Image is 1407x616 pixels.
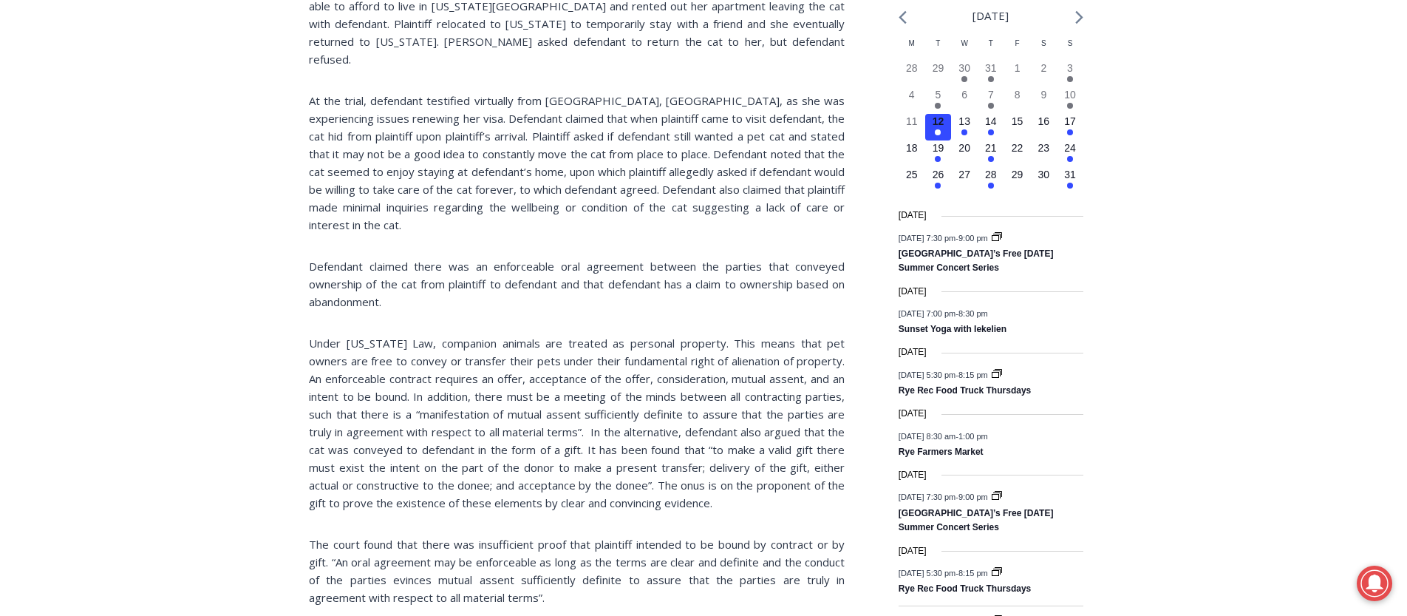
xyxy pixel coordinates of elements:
[933,142,944,154] time: 19
[1030,167,1057,194] button: 30
[1067,103,1073,109] em: Has events
[1064,89,1076,101] time: 10
[899,447,984,458] a: Rye Farmers Market
[1012,115,1023,127] time: 15
[933,62,944,74] time: 29
[899,431,988,440] time: -
[1067,129,1073,135] em: Has events
[936,39,940,47] span: T
[1030,141,1057,167] button: 23
[1040,62,1046,74] time: 2
[925,87,952,114] button: 5 Has events
[989,39,993,47] span: T
[358,1,446,67] img: s_800_d653096d-cda9-4b24-94f4-9ae0c7afa054.jpeg
[1030,38,1057,61] div: Saturday
[1041,39,1046,47] span: S
[936,89,941,101] time: 5
[933,169,944,180] time: 26
[985,142,997,154] time: 21
[151,92,210,177] div: Located at [STREET_ADDRESS][PERSON_NAME]
[906,169,918,180] time: 25
[985,62,997,74] time: 31
[1030,61,1057,87] button: 2
[958,169,970,180] time: 27
[899,544,927,558] time: [DATE]
[978,61,1004,87] button: 31 Has events
[309,92,845,234] p: At the trial, defendant testified virtually from [GEOGRAPHIC_DATA], [GEOGRAPHIC_DATA], as she was...
[899,309,955,318] span: [DATE] 7:00 pm
[988,89,994,101] time: 7
[899,407,927,421] time: [DATE]
[951,141,978,167] button: 20
[906,115,918,127] time: 11
[1064,115,1076,127] time: 17
[899,568,955,577] span: [DATE] 5:30 pm
[1075,10,1083,24] a: Next month
[978,38,1004,61] div: Thursday
[909,89,915,101] time: 4
[958,431,988,440] span: 1:00 pm
[1038,169,1050,180] time: 30
[958,309,988,318] span: 8:30 pm
[899,583,1031,595] a: Rye Rec Food Truck Thursdays
[1040,89,1046,101] time: 9
[899,114,925,141] button: 11
[1004,167,1031,194] button: 29
[4,152,145,209] span: Open Tues. - Sun. [PHONE_NUMBER]
[1015,39,1020,47] span: F
[899,233,990,242] time: -
[899,309,988,318] time: -
[899,385,1031,397] a: Rye Rec Food Truck Thursdays
[899,87,925,114] button: 4
[1030,87,1057,114] button: 9
[906,62,918,74] time: 28
[899,370,955,379] span: [DATE] 5:30 pm
[925,114,952,141] button: 12 Has events
[1057,87,1083,114] button: 10 Has events
[439,4,534,67] a: Book [PERSON_NAME]'s Good Humor for Your Event
[935,156,941,162] em: Has events
[1038,142,1050,154] time: 23
[1,149,149,184] a: Open Tues. - Sun. [PHONE_NUMBER]
[309,334,845,512] p: Under [US_STATE] Law, companion animals are treated as personal property. This means that pet own...
[1004,61,1031,87] button: 1
[985,169,997,180] time: 28
[933,115,944,127] time: 12
[899,209,927,223] time: [DATE]
[951,38,978,61] div: Wednesday
[951,61,978,87] button: 30 Has events
[961,76,967,82] em: Has events
[1004,114,1031,141] button: 15
[1038,115,1050,127] time: 16
[958,115,970,127] time: 13
[1057,61,1083,87] button: 3 Has events
[1004,87,1031,114] button: 8
[958,62,970,74] time: 30
[958,493,988,501] span: 9:00 pm
[899,468,927,482] time: [DATE]
[906,142,918,154] time: 18
[978,167,1004,194] button: 28 Has events
[958,568,988,577] span: 8:15 pm
[961,39,967,47] span: W
[978,141,1004,167] button: 21 Has events
[97,19,365,47] div: Book [PERSON_NAME]'s Good Humor for Your Drive by Birthday
[1057,38,1083,61] div: Sunday
[961,129,967,135] em: Has events
[899,167,925,194] button: 25
[373,1,698,143] div: "I learned about the history of a place I’d honestly never considered even as a resident of [GEOG...
[899,370,990,379] time: -
[899,61,925,87] button: 28
[978,114,1004,141] button: 14 Has events
[899,493,955,501] span: [DATE] 7:30 pm
[309,535,845,606] p: The court found that there was insufficient proof that plaintiff intended to be bound by contract...
[1067,156,1073,162] em: Has events
[925,167,952,194] button: 26 Has events
[899,568,990,577] time: -
[925,38,952,61] div: Tuesday
[1067,76,1073,82] em: Has events
[1057,114,1083,141] button: 17 Has events
[386,147,685,180] span: Intern @ [DOMAIN_NAME]
[1057,141,1083,167] button: 24 Has events
[988,129,994,135] em: Has events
